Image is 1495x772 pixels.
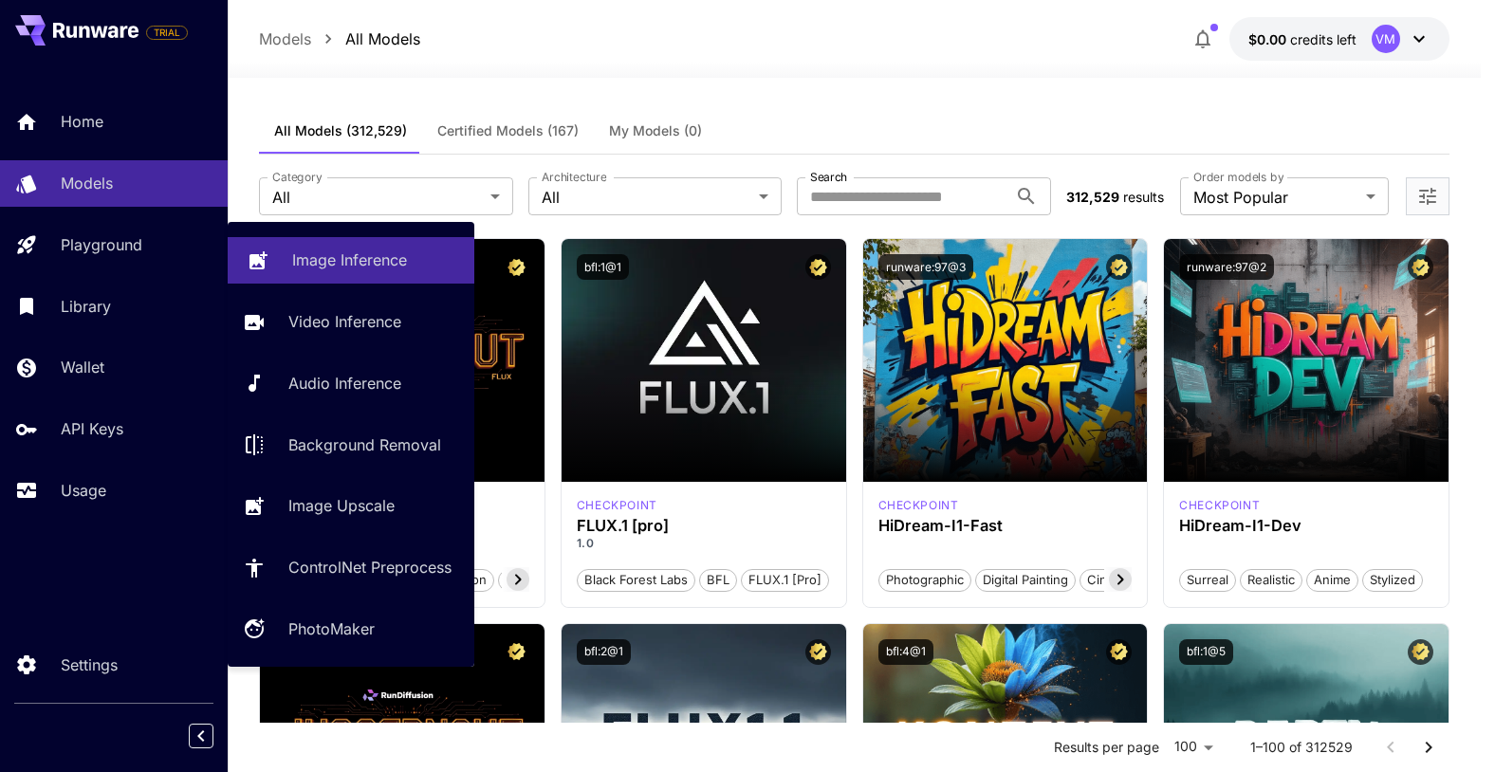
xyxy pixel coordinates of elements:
[700,571,736,590] span: BFL
[577,535,831,552] p: 1.0
[345,28,420,50] p: All Models
[609,122,702,139] span: My Models (0)
[577,497,657,514] p: checkpoint
[542,186,752,209] span: All
[1180,571,1235,590] span: Surreal
[1106,639,1132,665] button: Certified Model – Vetted for best performance and includes a commercial license.
[1408,639,1433,665] button: Certified Model – Vetted for best performance and includes a commercial license.
[578,571,694,590] span: Black Forest Labs
[1179,254,1274,280] button: runware:97@2
[272,186,483,209] span: All
[61,356,104,378] p: Wallet
[288,494,395,517] p: Image Upscale
[1241,571,1301,590] span: Realistic
[228,299,474,345] a: Video Inference
[1248,31,1290,47] span: $0.00
[577,254,629,280] button: bfl:1@1
[437,122,579,139] span: Certified Models (167)
[1250,738,1353,757] p: 1–100 of 312529
[1193,186,1358,209] span: Most Popular
[504,639,529,665] button: Certified Model – Vetted for best performance and includes a commercial license.
[61,653,118,676] p: Settings
[878,254,973,280] button: runware:97@3
[1372,25,1400,53] div: VM
[1290,31,1357,47] span: credits left
[805,254,831,280] button: Certified Model – Vetted for best performance and includes a commercial license.
[228,237,474,284] a: Image Inference
[259,28,420,50] nav: breadcrumb
[146,21,188,44] span: Add your payment card to enable full platform functionality.
[61,417,123,440] p: API Keys
[1179,497,1260,514] p: checkpoint
[228,544,474,591] a: ControlNet Preprocess
[292,248,407,271] p: Image Inference
[147,26,187,40] span: TRIAL
[1363,571,1422,590] span: Stylized
[189,724,213,748] button: Collapse sidebar
[1123,189,1164,205] span: results
[1307,571,1357,590] span: Anime
[288,617,375,640] p: PhotoMaker
[1106,254,1132,280] button: Certified Model – Vetted for best performance and includes a commercial license.
[577,497,657,514] div: fluxpro
[228,421,474,468] a: Background Removal
[1410,728,1448,766] button: Go to next page
[1416,185,1439,209] button: Open more filters
[61,295,111,318] p: Library
[259,28,311,50] p: Models
[577,639,631,665] button: bfl:2@1
[1080,571,1152,590] span: Cinematic
[878,639,933,665] button: bfl:4@1
[499,571,532,590] span: pro
[288,372,401,395] p: Audio Inference
[228,606,474,653] a: PhotoMaker
[1408,254,1433,280] button: Certified Model – Vetted for best performance and includes a commercial license.
[810,169,847,185] label: Search
[1193,169,1283,185] label: Order models by
[504,254,529,280] button: Certified Model – Vetted for best performance and includes a commercial license.
[577,517,831,535] h3: FLUX.1 [pro]
[1066,189,1119,205] span: 312,529
[288,310,401,333] p: Video Inference
[1179,639,1233,665] button: bfl:1@5
[288,433,441,456] p: Background Removal
[203,719,228,753] div: Collapse sidebar
[878,497,959,514] div: HiDream Fast
[1229,17,1449,61] button: $0.00
[1167,733,1220,761] div: 100
[1054,738,1159,757] p: Results per page
[1179,517,1433,535] h3: HiDream-I1-Dev
[1179,497,1260,514] div: HiDream Dev
[742,571,828,590] span: FLUX.1 [pro]
[1248,29,1357,49] div: $0.00
[542,169,606,185] label: Architecture
[61,479,106,502] p: Usage
[61,233,142,256] p: Playground
[878,497,959,514] p: checkpoint
[61,172,113,194] p: Models
[879,571,970,590] span: Photographic
[61,110,103,133] p: Home
[274,122,407,139] span: All Models (312,529)
[228,483,474,529] a: Image Upscale
[976,571,1075,590] span: Digital Painting
[272,169,323,185] label: Category
[228,360,474,407] a: Audio Inference
[878,517,1133,535] h3: HiDream-I1-Fast
[805,639,831,665] button: Certified Model – Vetted for best performance and includes a commercial license.
[288,556,452,579] p: ControlNet Preprocess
